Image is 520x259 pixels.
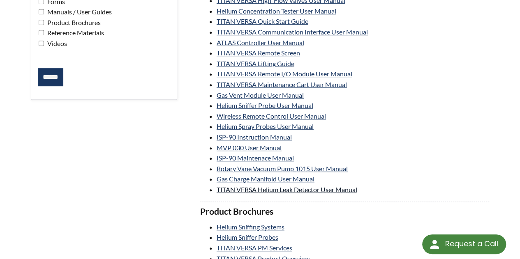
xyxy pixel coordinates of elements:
span: Product Brochures [45,18,101,26]
a: Helium Sniffer Probes [217,233,278,241]
a: TITAN VERSA PM Services [217,244,292,252]
span: Manuals / User Guides [45,8,112,16]
a: Rotary Vane Vacuum Pump 1015 User Manual [217,165,348,172]
a: Gas Vent Module User Manual [217,91,304,99]
a: TITAN VERSA Lifting Guide [217,60,294,67]
a: MVP 030 User Manual [217,144,282,151]
div: Request a Call [422,234,506,254]
a: Wireless Remote Control User Manual [217,112,326,120]
input: Reference Materials [39,30,44,35]
span: Videos [45,39,67,47]
a: ISP-90 Maintenace Manual [217,154,294,162]
a: TITAN VERSA Quick Start Guide [217,17,308,25]
a: TITAN VERSA Remote Screen [217,49,300,57]
a: TITAN VERSA Helium Leak Detector User Manual [217,186,357,193]
h3: Product Brochures [200,206,489,218]
a: ATLAS Controller User Manual [217,39,304,46]
a: Helium Concentration Tester User Manual [217,7,336,15]
a: Gas Charge Manifold User Manual [217,175,314,183]
div: Request a Call [445,234,498,253]
a: Helium Sniffing Systems [217,223,284,231]
img: round button [428,238,441,251]
a: TITAN VERSA Maintenance Cart User Manual [217,80,347,88]
input: Videos [39,41,44,46]
a: TITAN VERSA Remote I/O Module User Manual [217,70,352,78]
a: ISP-90 Instruction Manual [217,133,292,141]
a: Helium Sniffer Probe User Manual [217,101,313,109]
span: Reference Materials [45,29,104,37]
a: TITAN VERSA Communication Interface User Manual [217,28,368,36]
a: Helium Spray Probes User Manual [217,122,314,130]
input: Product Brochures [39,20,44,25]
input: Manuals / User Guides [39,9,44,14]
